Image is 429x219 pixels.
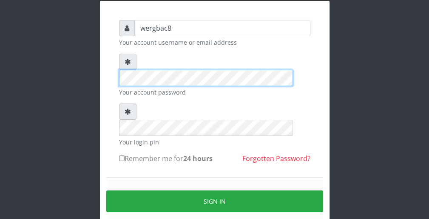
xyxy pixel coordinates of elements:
label: Remember me for [119,153,213,164]
input: Username or email address [135,20,310,36]
small: Your account username or email address [119,38,310,47]
b: 24 hours [183,154,213,163]
input: Remember me for24 hours [119,156,125,161]
button: Sign in [106,190,323,212]
small: Your login pin [119,138,310,147]
small: Your account password [119,88,310,97]
a: Forgotten Password? [242,154,310,163]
